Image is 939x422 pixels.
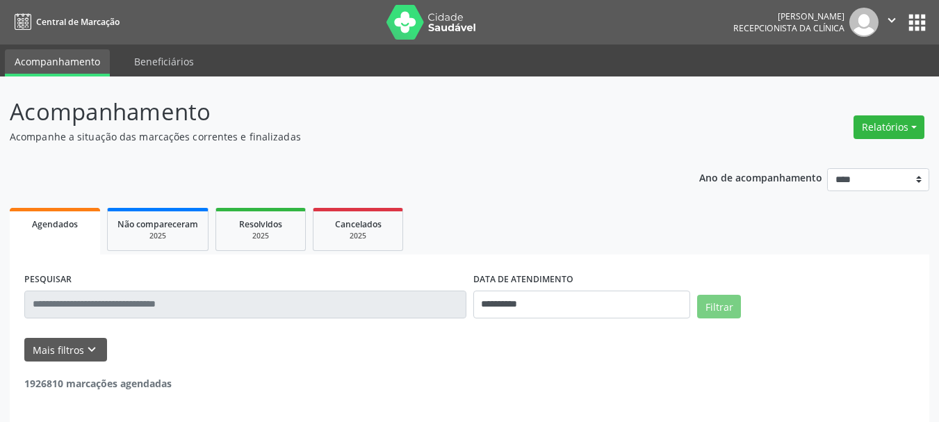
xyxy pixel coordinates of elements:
label: PESQUISAR [24,269,72,291]
button: Mais filtroskeyboard_arrow_down [24,338,107,362]
span: Central de Marcação [36,16,120,28]
div: 2025 [226,231,295,241]
i: keyboard_arrow_down [84,342,99,357]
div: [PERSON_NAME] [733,10,844,22]
button:  [879,8,905,37]
div: 2025 [323,231,393,241]
label: DATA DE ATENDIMENTO [473,269,573,291]
img: img [849,8,879,37]
span: Não compareceram [117,218,198,230]
a: Central de Marcação [10,10,120,33]
span: Agendados [32,218,78,230]
button: apps [905,10,929,35]
div: 2025 [117,231,198,241]
span: Resolvidos [239,218,282,230]
p: Ano de acompanhamento [699,168,822,186]
strong: 1926810 marcações agendadas [24,377,172,390]
span: Cancelados [335,218,382,230]
i:  [884,13,899,28]
button: Relatórios [854,115,924,139]
a: Beneficiários [124,49,204,74]
span: Recepcionista da clínica [733,22,844,34]
button: Filtrar [697,295,741,318]
p: Acompanhe a situação das marcações correntes e finalizadas [10,129,653,144]
p: Acompanhamento [10,95,653,129]
a: Acompanhamento [5,49,110,76]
